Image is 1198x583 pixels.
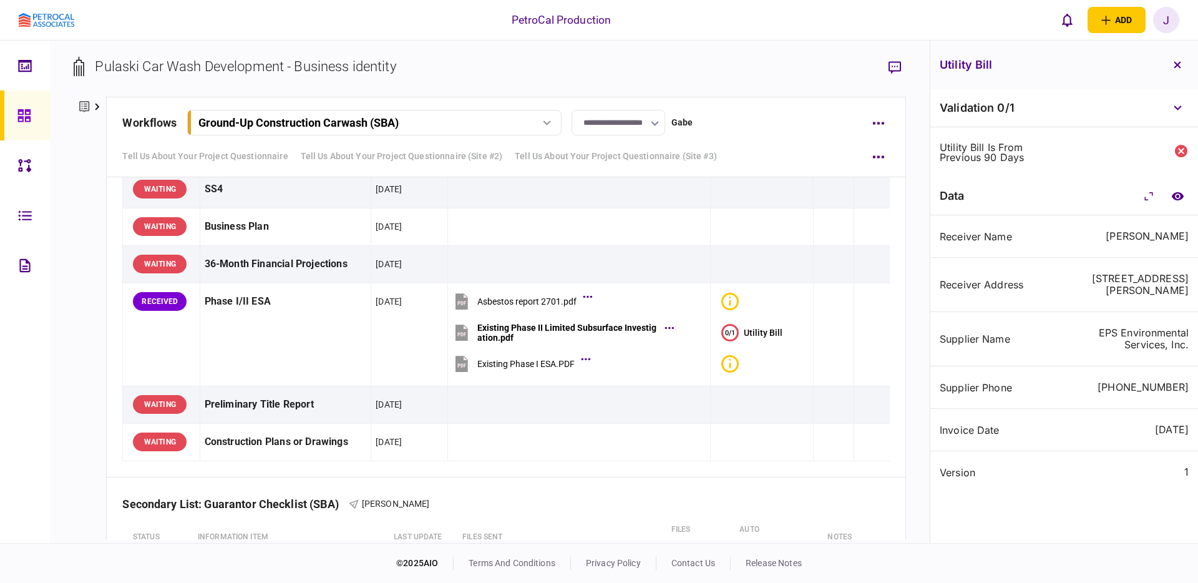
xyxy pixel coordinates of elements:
[95,56,396,77] div: Pulaski Car Wash Development - Business identity
[198,116,399,129] div: Ground-Up Construction Carwash (SBA)
[940,280,1059,290] div: Receiver Address
[1069,327,1189,351] div: EPS Environmental Services, Inc.
[376,258,402,270] div: [DATE]
[1088,7,1146,33] button: open adding identity options
[456,516,665,559] th: files sent
[187,110,562,135] button: Ground-Up Construction Carwash (SBA)
[733,516,821,559] th: auto classification
[1069,273,1189,296] div: [STREET_ADDRESS][PERSON_NAME]
[396,557,454,570] div: © 2025 AIO
[671,116,693,129] div: Gabe
[1098,381,1189,393] div: [PHONE_NUMBER]
[122,114,177,131] div: workflows
[376,398,402,411] div: [DATE]
[205,428,367,456] div: Construction Plans or Drawings
[721,355,744,373] button: Bad quality
[301,150,503,163] a: Tell Us About Your Project Questionnaire (Site #2)
[586,558,641,568] a: privacy policy
[122,497,348,511] div: Secondary List: Guarantor Checklist (SBA)
[665,516,734,559] th: Files uploaded
[205,250,367,278] div: 36-Month Financial Projections
[997,101,1014,114] span: 0 / 1
[671,558,715,568] a: contact us
[376,220,402,233] div: [DATE]
[205,391,367,419] div: Preliminary Title Report
[122,150,288,163] a: Tell Us About Your Project Questionnaire
[940,232,1059,242] div: Receiver Name
[512,12,611,28] div: PetroCal Production
[133,433,187,451] div: WAITING
[725,329,735,337] text: 0/1
[477,323,658,343] div: Existing Phase II Limited Subsurface Investigation.pdf
[940,383,1059,393] div: Supplier Phone
[721,324,782,341] button: 0/1Utility Bill
[192,516,387,559] th: Information item
[205,288,367,316] div: Phase I/II ESA
[19,13,74,27] img: client company logo
[469,558,555,568] a: terms and conditions
[362,499,430,509] span: [PERSON_NAME]
[1054,7,1080,33] button: open notifications list
[1106,230,1189,242] div: [PERSON_NAME]
[452,350,587,378] button: Existing Phase I ESA.PDF
[133,292,187,311] div: RECEIVED
[515,150,717,163] a: Tell Us About Your Project Questionnaire (Site #3)
[387,516,456,559] th: last update
[1166,185,1189,207] a: compare to document
[1184,466,1189,478] div: 1
[376,295,402,308] div: [DATE]
[452,288,589,316] button: Asbestos report 2701.pdf
[746,558,802,568] a: release notes
[940,101,994,114] span: Validation
[721,293,744,310] button: Bad quality
[940,59,993,71] h3: Utility Bill
[376,183,402,195] div: [DATE]
[133,255,187,273] div: WAITING
[1137,185,1160,207] button: Collapse/Expand All
[744,328,782,338] div: Utility Bill
[133,217,187,236] div: WAITING
[721,355,739,373] div: Bad quality
[721,293,739,310] div: Bad quality
[133,395,187,414] div: WAITING
[477,359,575,369] div: Existing Phase I ESA.PDF
[133,180,187,198] div: WAITING
[821,516,858,559] th: notes
[1155,424,1189,436] div: [DATE]
[940,425,1059,435] div: Invoice Date
[1153,7,1179,33] button: J
[940,142,1059,162] div: utility bill is from previous 90 days
[376,436,402,448] div: [DATE]
[940,190,965,202] div: data
[123,516,192,559] th: status
[452,319,671,347] button: Existing Phase II Limited Subsurface Investigation.pdf
[940,334,1059,344] div: Supplier Name
[205,213,367,241] div: Business Plan
[940,468,1059,478] div: version
[477,296,577,306] div: Asbestos report 2701.pdf
[205,175,367,203] div: SS4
